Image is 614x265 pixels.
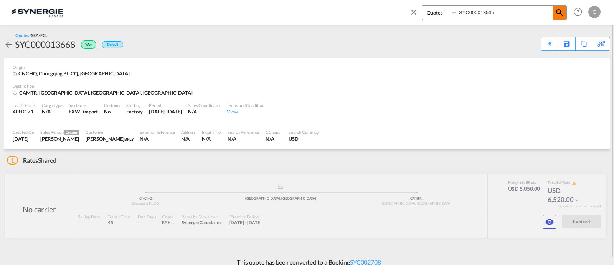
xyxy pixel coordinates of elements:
div: Created On [13,129,34,135]
div: N/A [140,135,175,142]
div: O [588,6,601,18]
div: No [104,108,120,115]
span: Won [85,42,94,50]
button: icon-eye [543,215,556,229]
span: CNCHQ, Chongqing Pt, CQ, [GEOGRAPHIC_DATA] [18,70,130,77]
div: View [227,108,264,115]
span: SEA-FCL [31,33,47,38]
div: N/A [266,135,282,142]
span: icon-close [409,5,422,24]
div: icon-arrow-left [4,38,15,50]
div: Origin [13,64,601,70]
md-icon: icon-arrow-left [4,40,13,49]
div: CC Email [266,129,282,135]
div: Shared [7,156,56,165]
span: Creator [64,130,79,135]
div: Destination [13,83,601,89]
div: Save As Template [558,37,575,50]
div: Sales Coordinator [188,102,221,108]
div: - import [80,108,98,115]
div: Customer [86,129,134,135]
div: Load Details [13,102,36,108]
div: Address [181,129,196,135]
div: EXW [69,108,80,115]
div: Help [571,5,588,19]
span: Help [571,5,584,18]
div: 14 Aug 2025 [149,108,182,115]
span: 1 [7,156,18,165]
div: Default [102,41,123,48]
input: Enter Quotation Number [457,6,553,19]
div: Quotes /SEA-FCL [15,32,48,38]
span: Rates [23,157,38,164]
div: Factory Stuffing [126,108,143,115]
div: N/A [202,135,221,142]
md-icon: icon-close [409,8,418,16]
div: N/A [42,108,63,115]
div: Adriana Groposila [40,135,79,142]
div: CNCHQ, Chongqing Pt, CQ, Asia Pacific [13,70,132,77]
md-icon: icon-eye [545,217,554,227]
div: Period [149,102,182,108]
div: N/A [181,135,196,142]
div: 31 Jul 2025 [13,135,34,142]
md-icon: icon-magnify [555,8,564,17]
div: Quote PDF is not available at this time [545,37,554,44]
img: 1f56c880d42311ef80fc7dca854c8e59.png [12,3,63,21]
div: Won [75,38,98,50]
div: Inquiry No. [202,129,221,135]
div: Terms and Condition [227,102,264,108]
div: USD [289,135,319,142]
div: 40HC x 1 [13,108,36,115]
div: Gabrielle Dery-Latour [86,135,134,142]
div: Cargo Type [42,102,63,108]
div: Incoterms [69,102,98,108]
div: N/A [188,108,221,115]
md-icon: icon-download [545,38,554,44]
div: Sales Person [40,129,79,135]
div: SYC000013668 [15,38,75,50]
div: Stuffing [126,102,143,108]
div: CAMTR, Montreal, QC, Americas [13,89,195,96]
div: Search Reference [228,129,259,135]
div: Search Currency [289,129,319,135]
span: icon-magnify [553,6,566,20]
span: BFLY [124,137,134,142]
div: External Reference [140,129,175,135]
div: N/A [228,135,259,142]
div: Customs [104,102,120,108]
